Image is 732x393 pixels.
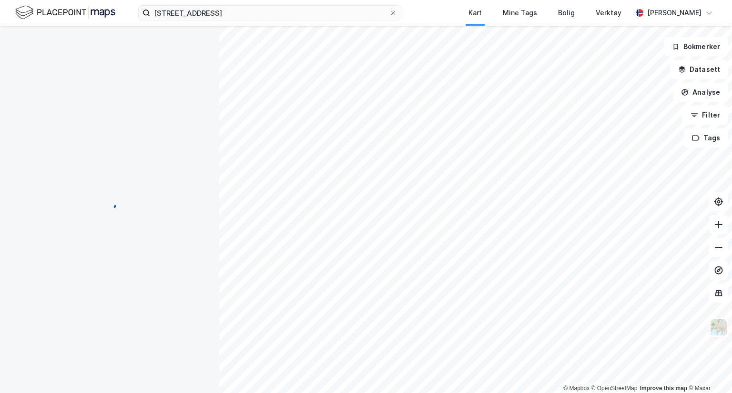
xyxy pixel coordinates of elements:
div: Mine Tags [503,7,537,19]
img: logo.f888ab2527a4732fd821a326f86c7f29.svg [15,4,115,21]
button: Datasett [670,60,728,79]
a: Mapbox [563,385,590,392]
button: Bokmerker [664,37,728,56]
img: Z [710,318,728,336]
button: Analyse [673,83,728,102]
a: Improve this map [640,385,687,392]
div: Kontrollprogram for chat [684,347,732,393]
button: Tags [684,128,728,147]
img: spinner.a6d8c91a73a9ac5275cf975e30b51cfb.svg [102,196,117,211]
div: [PERSON_NAME] [647,7,701,19]
div: Kart [468,7,482,19]
div: Bolig [558,7,575,19]
button: Filter [682,106,728,125]
input: Søk på adresse, matrikkel, gårdeiere, leietakere eller personer [150,6,389,20]
div: Verktøy [596,7,621,19]
iframe: Chat Widget [684,347,732,393]
a: OpenStreetMap [591,385,638,392]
